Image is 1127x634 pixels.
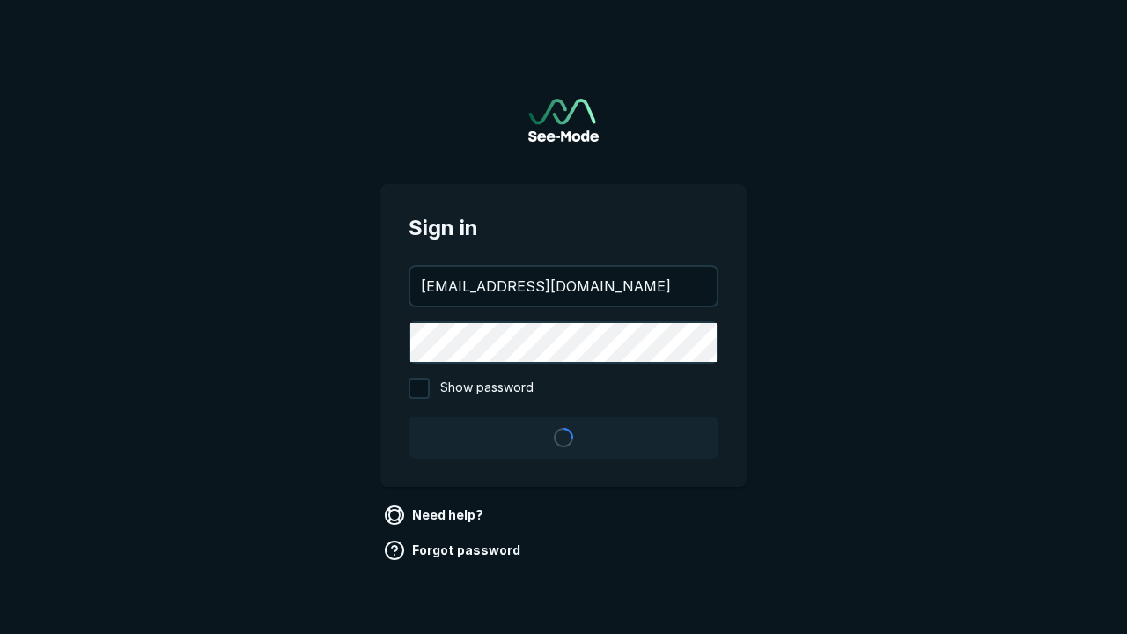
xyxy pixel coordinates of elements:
img: See-Mode Logo [528,99,599,142]
span: Show password [440,378,534,399]
a: Forgot password [380,536,527,564]
a: Need help? [380,501,490,529]
input: your@email.com [410,267,717,306]
span: Sign in [409,212,718,244]
a: Go to sign in [528,99,599,142]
